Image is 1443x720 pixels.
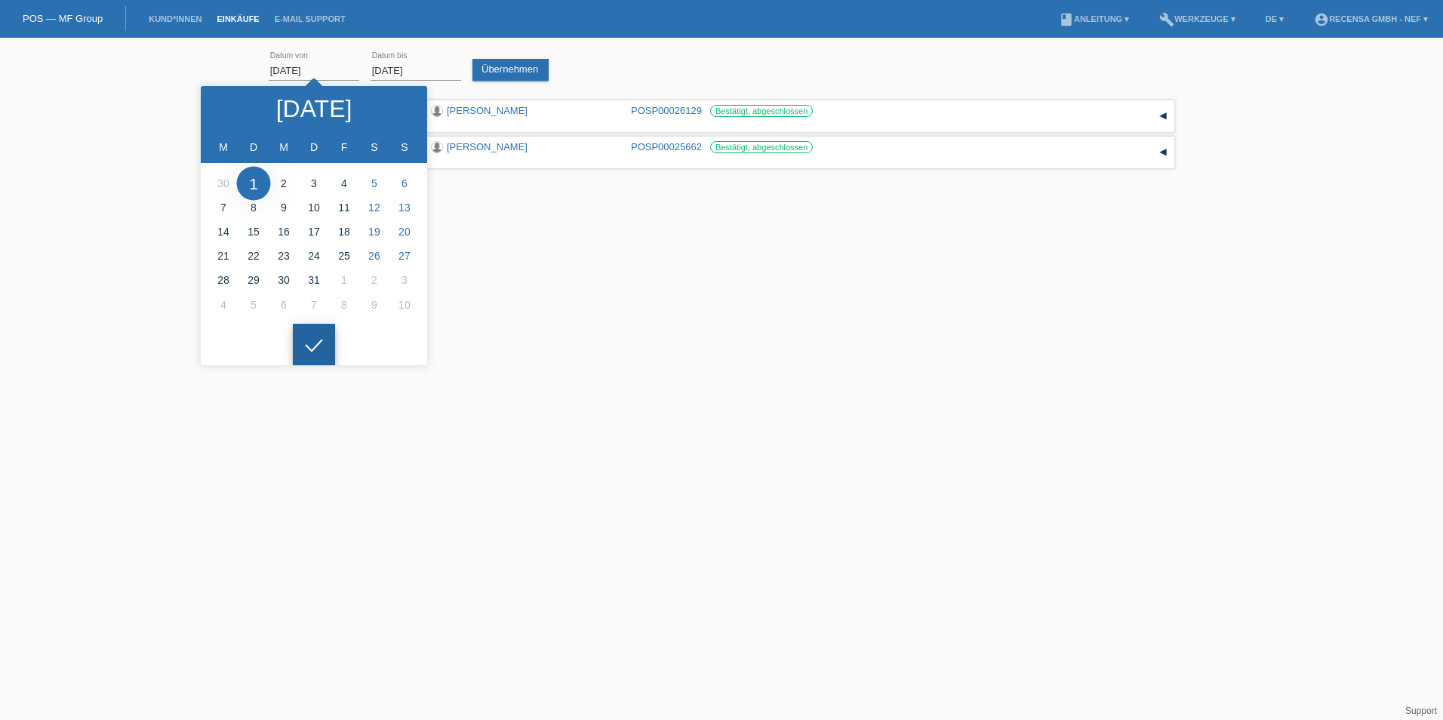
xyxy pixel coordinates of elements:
div: [DATE] [276,97,352,121]
i: account_circle [1314,12,1329,27]
a: DE ▾ [1258,14,1291,23]
a: bookAnleitung ▾ [1051,14,1137,23]
a: POS — MF Group [23,13,103,24]
i: book [1059,12,1074,27]
a: [PERSON_NAME] [447,105,528,116]
a: account_circleRecensa GmbH - Nef ▾ [1306,14,1435,23]
a: Kund*innen [141,14,209,23]
a: [PERSON_NAME] [447,141,528,152]
i: build [1159,12,1174,27]
a: E-Mail Support [267,14,353,23]
a: POSP00025662 [631,141,702,152]
a: buildWerkzeuge ▾ [1152,14,1243,23]
div: auf-/zuklappen [1152,105,1174,128]
label: Bestätigt, abgeschlossen [710,105,813,117]
label: Bestätigt, abgeschlossen [710,141,813,153]
a: POSP00026129 [631,105,702,116]
div: auf-/zuklappen [1152,141,1174,164]
a: Übernehmen [472,59,549,81]
a: Einkäufe [209,14,266,23]
a: Support [1405,706,1437,716]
